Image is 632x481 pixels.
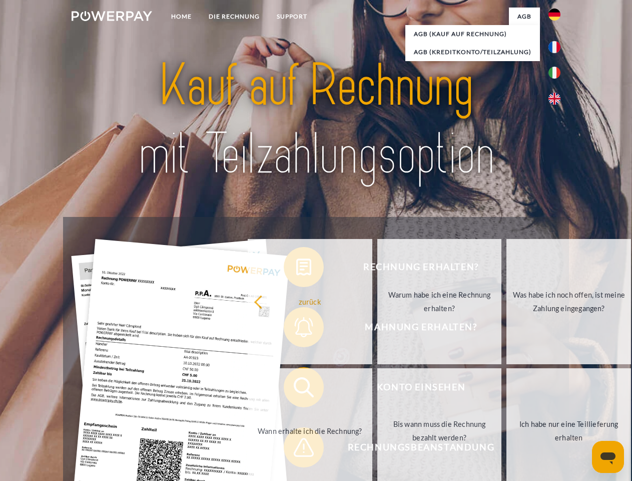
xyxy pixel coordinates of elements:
[512,288,625,315] div: Was habe ich noch offen, ist meine Zahlung eingegangen?
[96,48,536,192] img: title-powerpay_de.svg
[509,8,540,26] a: agb
[268,8,316,26] a: SUPPORT
[254,295,366,308] div: zurück
[548,67,560,79] img: it
[405,25,540,43] a: AGB (Kauf auf Rechnung)
[512,417,625,444] div: Ich habe nur eine Teillieferung erhalten
[254,424,366,437] div: Wann erhalte ich die Rechnung?
[383,288,496,315] div: Warum habe ich eine Rechnung erhalten?
[383,417,496,444] div: Bis wann muss die Rechnung bezahlt werden?
[163,8,200,26] a: Home
[506,239,631,364] a: Was habe ich noch offen, ist meine Zahlung eingegangen?
[200,8,268,26] a: DIE RECHNUNG
[548,41,560,53] img: fr
[592,441,624,473] iframe: Schaltfläche zum Öffnen des Messaging-Fensters
[72,11,152,21] img: logo-powerpay-white.svg
[548,9,560,21] img: de
[548,93,560,105] img: en
[405,43,540,61] a: AGB (Kreditkonto/Teilzahlung)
